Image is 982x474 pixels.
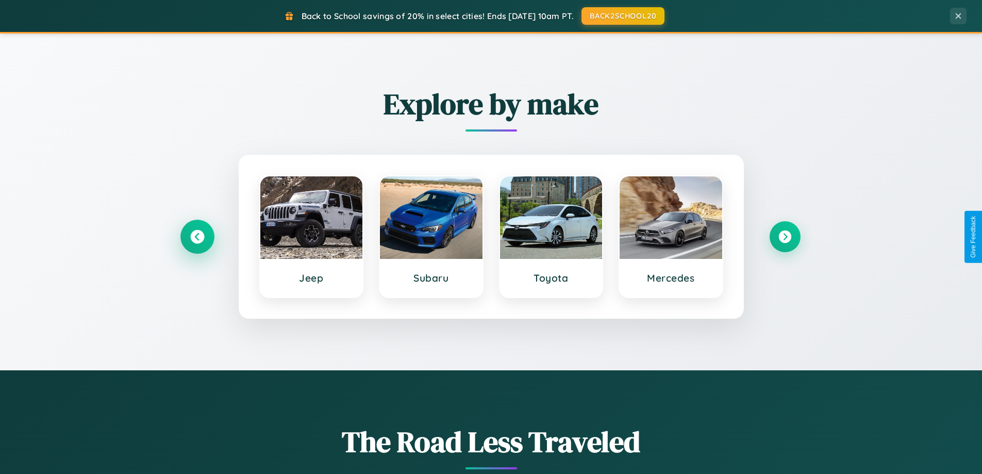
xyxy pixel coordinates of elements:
[271,272,353,284] h3: Jeep
[510,272,592,284] h3: Toyota
[182,422,801,462] h1: The Road Less Traveled
[970,216,977,258] div: Give Feedback
[581,7,664,25] button: BACK2SCHOOL20
[302,11,574,21] span: Back to School savings of 20% in select cities! Ends [DATE] 10am PT.
[182,84,801,124] h2: Explore by make
[390,272,472,284] h3: Subaru
[630,272,712,284] h3: Mercedes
